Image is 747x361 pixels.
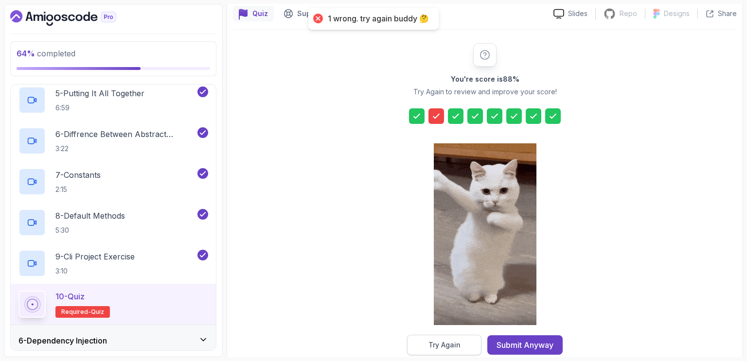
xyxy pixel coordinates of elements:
[568,9,587,18] p: Slides
[18,86,208,114] button: 5-Putting It All Together6:59
[55,225,125,235] p: 5:30
[11,325,216,356] button: 6-Dependency Injection
[17,49,75,58] span: completed
[278,6,331,21] button: Support button
[55,87,144,99] p: 5 - Putting It All Together
[55,185,101,194] p: 2:15
[18,291,208,318] button: 10-QuizRequired-quiz
[718,9,737,18] p: Share
[664,9,690,18] p: Designs
[451,74,519,84] h2: You're score is 88 %
[61,308,91,316] span: Required-
[55,251,135,262] p: 9 - Cli Project Exercise
[91,308,104,316] span: quiz
[55,144,196,154] p: 3:22
[620,9,637,18] p: Repo
[413,87,557,97] p: Try Again to review and improve your score!
[18,127,208,155] button: 6-Diffrence Between Abstract Classes And Interfaces3:22
[55,128,196,140] p: 6 - Diffrence Between Abstract Classes And Interfaces
[297,9,325,18] p: Support
[546,9,595,19] a: Slides
[328,14,429,24] div: 1 wrong. try again buddy 🤔
[55,266,135,276] p: 3:10
[10,10,139,26] a: Dashboard
[487,335,563,355] button: Submit Anyway
[55,103,144,113] p: 6:59
[252,9,268,18] p: Quiz
[697,9,737,18] button: Share
[55,291,85,302] p: 10 - Quiz
[17,49,35,58] span: 64 %
[55,210,125,222] p: 8 - Default Methods
[233,6,274,21] button: quiz button
[18,335,107,346] h3: 6 - Dependency Injection
[55,169,101,181] p: 7 - Constants
[497,339,553,351] div: Submit Anyway
[18,168,208,195] button: 7-Constants2:15
[18,209,208,236] button: 8-Default Methods5:30
[407,335,481,355] button: Try Again
[18,250,208,277] button: 9-Cli Project Exercise3:10
[335,6,401,21] button: Feedback button
[428,340,461,350] div: Try Again
[434,143,536,325] img: cool-cat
